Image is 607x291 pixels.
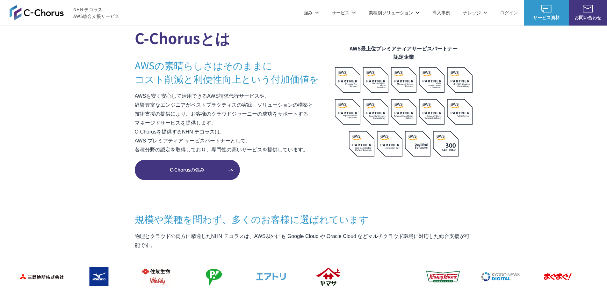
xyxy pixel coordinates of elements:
[475,264,526,289] img: 共同通信デジタル
[303,264,354,289] img: ヤマサ醤油
[135,160,240,180] a: C-Chorusの強み
[360,264,411,289] img: 東京書籍
[583,5,593,12] img: お問い合わせ
[524,14,569,21] span: サービス資料
[432,9,450,16] a: 導入事例
[73,264,124,289] img: ミズノ
[304,9,319,16] p: 強み
[135,58,335,85] h3: AWSの素晴らしさはそのままに コスト削減と利便性向上という付加価値を
[245,264,296,289] img: エアトリ
[188,264,239,289] img: フジモトHD
[541,5,552,12] img: AWS総合支援サービス C-Chorus サービス資料
[16,264,67,289] img: 三菱地所
[135,212,473,226] h3: 規模や業種を問わず、 多くのお客様に選ばれています
[332,9,356,16] p: サービス
[135,21,335,49] h2: C-Chorusとは
[10,5,119,20] a: AWS総合支援サービス C-Chorus NHN テコラスAWS総合支援サービス
[463,9,487,16] p: ナレッジ
[73,6,119,19] span: NHN テコラス AWS総合支援サービス
[532,264,583,289] img: まぐまぐ
[10,5,64,20] img: AWS総合支援サービス C-Chorus
[131,264,182,289] img: 住友生命保険相互
[335,44,473,61] figcaption: AWS最上位プレミアティアサービスパートナー 認定企業
[500,9,518,16] a: ログイン
[417,264,468,289] img: クリスピー・クリーム・ドーナツ
[369,9,420,16] p: 業種別ソリューション
[569,14,607,21] span: お問い合わせ
[135,166,240,173] span: C-Chorusの強み
[135,232,473,250] p: 物理とクラウドの両方に精通したNHN テコラスは、AWS以外にも Google Cloud や Oracle Cloud などマルチクラウド環境に対応した総合支援が可能です。
[135,92,335,154] p: AWSを安く安心して活用できるAWS請求代行サービスや、 経験豊富なエンジニアがベストプラクティスの実践、ソリューションの構築と 技術支援の提供により、お客様のクラウドジャーニーの成功をサポート...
